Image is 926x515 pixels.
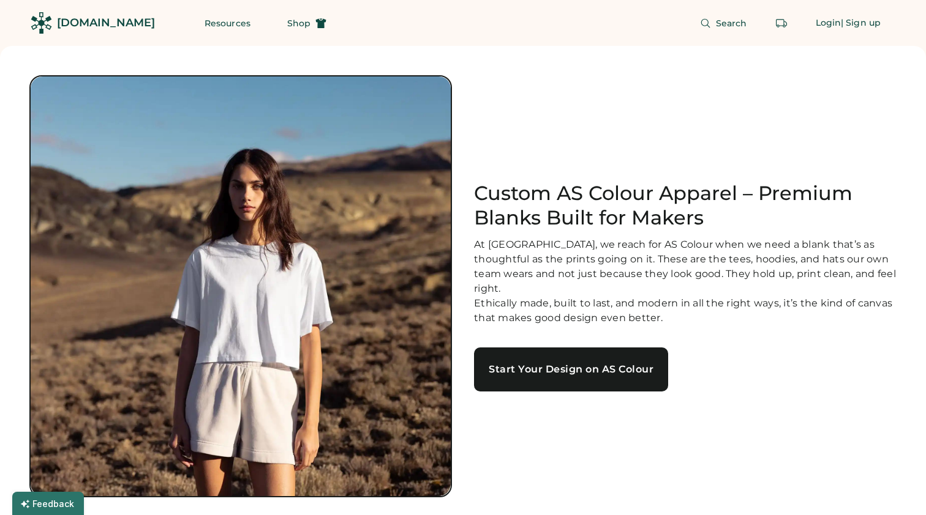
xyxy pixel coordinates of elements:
[31,76,451,496] img: Woman standing in the desert wearing a white AS Colour T-Shirt
[57,15,155,31] div: [DOMAIN_NAME]
[474,237,897,325] div: At [GEOGRAPHIC_DATA], we reach for AS Colour when we need a blank that’s as thoughtful as the pri...
[31,12,52,34] img: Rendered Logo - Screens
[474,347,668,391] a: Start Your Design on AS Colour
[287,19,311,28] span: Shop
[474,181,897,230] h1: Custom AS Colour Apparel – Premium Blanks Built for Makers
[769,11,794,35] button: Retrieve an order
[716,19,747,28] span: Search
[816,17,841,29] div: Login
[273,11,341,35] button: Shop
[489,365,653,374] div: Start Your Design on AS Colour
[190,11,265,35] button: Resources
[685,11,762,35] button: Search
[841,17,881,29] div: | Sign up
